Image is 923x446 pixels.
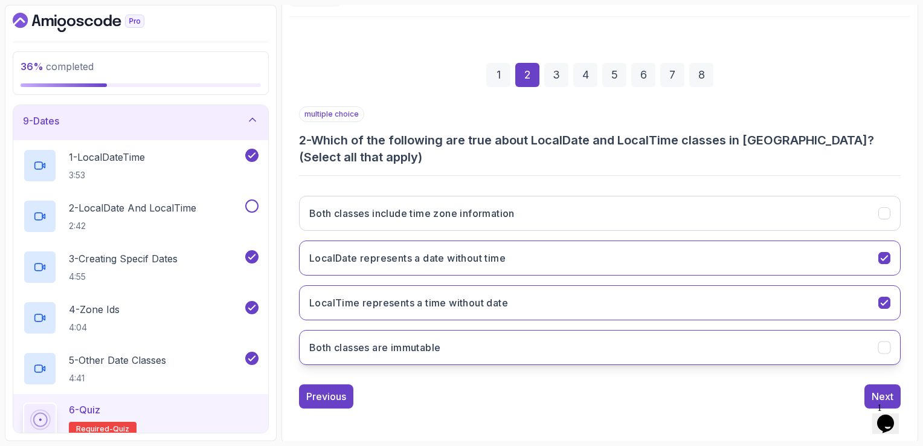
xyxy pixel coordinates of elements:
[69,220,196,232] p: 2:42
[69,402,100,417] p: 6 - Quiz
[309,251,506,265] h3: LocalDate represents a date without time
[309,296,508,310] h3: LocalTime represents a time without date
[23,402,259,436] button: 6-QuizRequired-quiz
[602,63,626,87] div: 5
[69,322,120,334] p: 4:04
[23,352,259,386] button: 5-Other Date Classes4:41
[689,63,713,87] div: 8
[23,199,259,233] button: 2-LocalDate And LocalTime2:42
[631,63,655,87] div: 6
[76,424,113,434] span: Required-
[872,389,893,404] div: Next
[299,285,901,320] button: LocalTime represents a time without date
[13,102,268,140] button: 9-Dates
[299,196,901,231] button: Both classes include time zone information
[23,250,259,284] button: 3-Creating Specif Dates4:55
[573,63,597,87] div: 4
[13,13,172,32] a: Dashboard
[69,150,145,164] p: 1 - LocalDateTime
[299,330,901,365] button: Both classes are immutable
[69,372,166,384] p: 4:41
[299,241,901,276] button: LocalDate represents a date without time
[486,63,510,87] div: 1
[113,424,129,434] span: quiz
[872,398,911,434] iframe: chat widget
[299,384,353,409] button: Previous
[21,60,43,73] span: 36 %
[69,251,178,266] p: 3 - Creating Specif Dates
[23,149,259,183] button: 1-LocalDateTime3:53
[309,206,515,221] h3: Both classes include time zone information
[299,132,901,166] h3: 2 - Which of the following are true about LocalDate and LocalTime classes in [GEOGRAPHIC_DATA]? (...
[309,340,440,355] h3: Both classes are immutable
[515,63,539,87] div: 2
[864,384,901,409] button: Next
[544,63,568,87] div: 3
[23,301,259,335] button: 4-Zone Ids4:04
[21,60,94,73] span: completed
[660,63,684,87] div: 7
[69,302,120,317] p: 4 - Zone Ids
[69,353,166,367] p: 5 - Other Date Classes
[69,271,178,283] p: 4:55
[23,114,59,128] h3: 9 - Dates
[299,106,364,122] p: multiple choice
[306,389,346,404] div: Previous
[69,201,196,215] p: 2 - LocalDate And LocalTime
[69,169,145,181] p: 3:53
